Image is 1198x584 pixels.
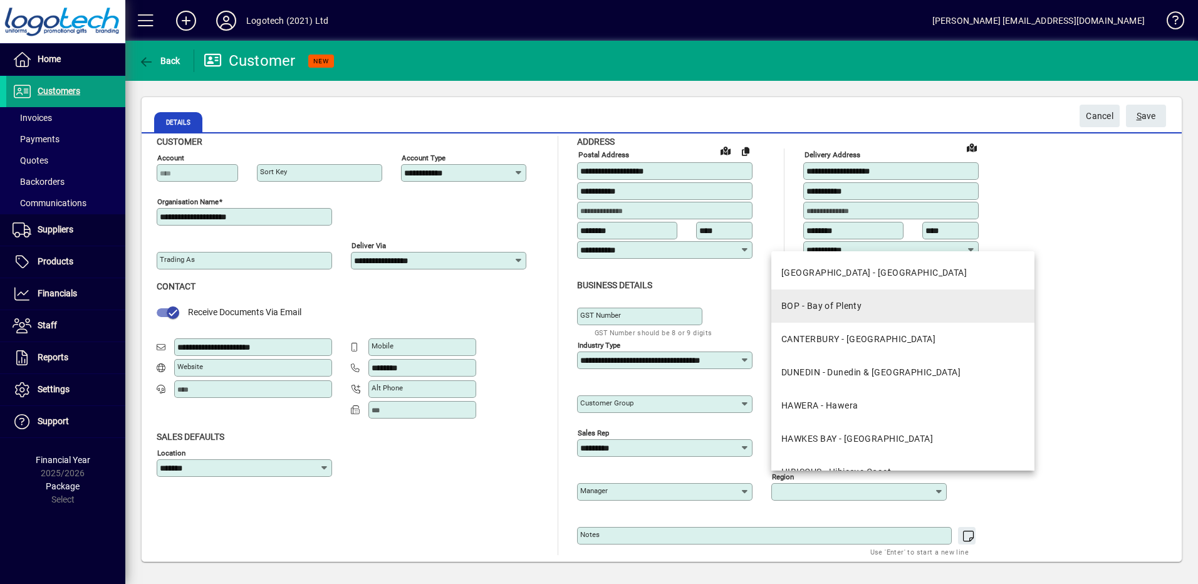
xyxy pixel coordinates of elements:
[6,406,125,437] a: Support
[870,545,969,559] mat-hint: Use 'Enter' to start a new line
[781,399,858,412] div: HAWERA - Hawera
[204,51,296,71] div: Customer
[188,307,301,317] span: Receive Documents Via Email
[771,422,1034,456] mat-option: HAWKES BAY - Hawkes Bay
[580,311,621,320] mat-label: GST Number
[6,246,125,278] a: Products
[6,374,125,405] a: Settings
[781,266,967,279] div: [GEOGRAPHIC_DATA] - [GEOGRAPHIC_DATA]
[736,141,756,161] button: Copy to Delivery address
[157,137,202,147] span: Customer
[352,241,386,250] mat-label: Deliver via
[38,352,68,362] span: Reports
[781,366,961,379] div: DUNEDIN - Dunedin & [GEOGRAPHIC_DATA]
[157,197,219,206] mat-label: Organisation name
[36,455,90,465] span: Financial Year
[772,472,794,481] mat-label: Region
[38,416,69,426] span: Support
[962,137,982,157] a: View on map
[13,198,86,208] span: Communications
[781,333,935,346] div: CANTERBURY - [GEOGRAPHIC_DATA]
[771,456,1034,489] mat-option: HIBISCUS - Hibiscus Coast
[38,256,73,266] span: Products
[781,432,933,446] div: HAWKES BAY - [GEOGRAPHIC_DATA]
[578,340,620,349] mat-label: Industry type
[1137,106,1156,127] span: ave
[6,278,125,310] a: Financials
[246,11,328,31] div: Logotech (2021) Ltd
[154,112,202,132] span: Details
[1157,3,1182,43] a: Knowledge Base
[771,389,1034,422] mat-option: HAWERA - Hawera
[166,9,206,32] button: Add
[13,113,52,123] span: Invoices
[781,300,862,313] div: BOP - Bay of Plenty
[716,140,736,160] a: View on map
[13,155,48,165] span: Quotes
[160,255,195,264] mat-label: Trading as
[781,466,891,479] div: HIBISCUS - Hibiscus Coast
[578,428,609,437] mat-label: Sales rep
[577,280,652,290] span: Business details
[372,383,403,392] mat-label: Alt Phone
[1086,106,1113,127] span: Cancel
[1080,105,1120,127] button: Cancel
[38,288,77,298] span: Financials
[577,137,615,147] span: Address
[157,448,185,457] mat-label: Location
[6,214,125,246] a: Suppliers
[313,57,329,65] span: NEW
[6,342,125,373] a: Reports
[932,11,1145,31] div: [PERSON_NAME] [EMAIL_ADDRESS][DOMAIN_NAME]
[372,342,393,350] mat-label: Mobile
[580,399,633,407] mat-label: Customer group
[138,56,180,66] span: Back
[157,432,224,442] span: Sales defaults
[6,128,125,150] a: Payments
[6,150,125,171] a: Quotes
[177,362,203,371] mat-label: Website
[125,50,194,72] app-page-header-button: Back
[38,384,70,394] span: Settings
[6,44,125,75] a: Home
[46,481,80,491] span: Package
[580,486,608,495] mat-label: Manager
[38,224,73,234] span: Suppliers
[402,154,445,162] mat-label: Account Type
[6,107,125,128] a: Invoices
[6,192,125,214] a: Communications
[38,320,57,330] span: Staff
[38,86,80,96] span: Customers
[206,9,246,32] button: Profile
[6,171,125,192] a: Backorders
[157,281,195,291] span: Contact
[13,134,60,144] span: Payments
[595,325,712,340] mat-hint: GST Number should be 8 or 9 digits
[771,323,1034,356] mat-option: CANTERBURY - Canterbury
[135,50,184,72] button: Back
[260,167,287,176] mat-label: Sort key
[1137,111,1142,121] span: S
[157,154,184,162] mat-label: Account
[1126,105,1166,127] button: Save
[771,289,1034,323] mat-option: BOP - Bay of Plenty
[13,177,65,187] span: Backorders
[771,356,1034,389] mat-option: DUNEDIN - Dunedin & Central Otago
[580,530,600,539] mat-label: Notes
[38,54,61,64] span: Home
[771,256,1034,289] mat-option: AUCKLAND - Auckland
[6,310,125,342] a: Staff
